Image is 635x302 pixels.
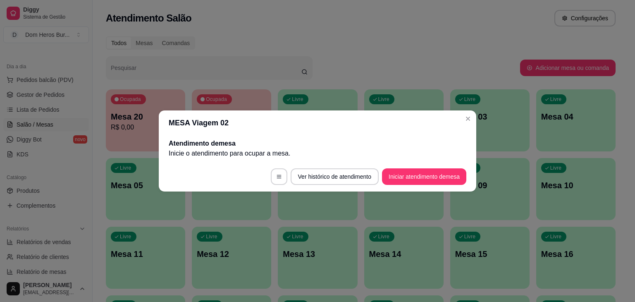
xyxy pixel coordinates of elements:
[169,139,466,149] h2: Atendimento de mesa
[159,110,476,135] header: MESA Viagem 02
[461,112,475,125] button: Close
[382,168,466,185] button: Iniciar atendimento demesa
[169,149,466,158] p: Inicie o atendimento para ocupar a mesa .
[291,168,379,185] button: Ver histórico de atendimento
